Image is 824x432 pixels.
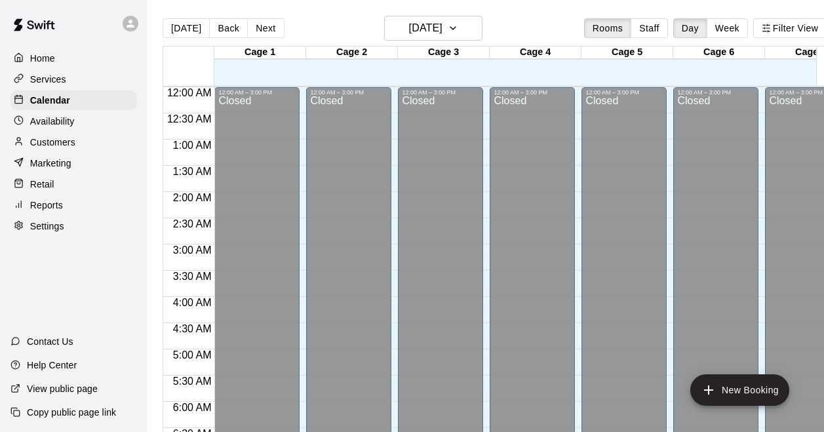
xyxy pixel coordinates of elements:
p: Calendar [30,94,70,107]
a: Retail [10,174,137,194]
div: Cage 3 [398,47,490,59]
a: Settings [10,216,137,236]
button: [DATE] [384,16,482,41]
div: 12:00 AM – 3:00 PM [494,89,571,96]
p: Copy public page link [27,406,116,419]
button: Next [247,18,284,38]
span: 2:30 AM [170,218,215,229]
p: Services [30,73,66,86]
p: Marketing [30,157,71,170]
a: Availability [10,111,137,131]
div: Cage 4 [490,47,581,59]
a: Reports [10,195,137,215]
span: 4:00 AM [170,297,215,308]
div: 12:00 AM – 3:00 PM [402,89,479,96]
button: Day [673,18,707,38]
a: Services [10,69,137,89]
p: Retail [30,178,54,191]
span: 4:30 AM [170,323,215,334]
span: 2:00 AM [170,192,215,203]
button: Week [707,18,748,38]
span: 5:00 AM [170,349,215,361]
a: Home [10,49,137,68]
div: 12:00 AM – 3:00 PM [218,89,296,96]
span: 1:30 AM [170,166,215,177]
span: 5:30 AM [170,376,215,387]
button: Staff [631,18,668,38]
div: 12:00 AM – 3:00 PM [677,89,755,96]
a: Marketing [10,153,137,173]
button: add [690,374,789,406]
p: Reports [30,199,63,212]
p: Home [30,52,55,65]
p: View public page [27,382,98,395]
h6: [DATE] [409,19,442,37]
span: 12:30 AM [164,113,215,125]
span: 3:30 AM [170,271,215,282]
button: Back [209,18,248,38]
div: Cage 1 [214,47,306,59]
p: Contact Us [27,335,73,348]
span: 3:00 AM [170,245,215,256]
div: 12:00 AM – 3:00 PM [310,89,387,96]
p: Customers [30,136,75,149]
p: Availability [30,115,75,128]
span: 1:00 AM [170,140,215,151]
div: 12:00 AM – 3:00 PM [585,89,663,96]
button: [DATE] [163,18,210,38]
a: Calendar [10,90,137,110]
a: Customers [10,132,137,152]
button: Rooms [584,18,631,38]
div: Cage 2 [306,47,398,59]
div: Cage 6 [673,47,765,59]
p: Settings [30,220,64,233]
p: Help Center [27,359,77,372]
span: 6:00 AM [170,402,215,413]
div: Cage 5 [581,47,673,59]
span: 12:00 AM [164,87,215,98]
